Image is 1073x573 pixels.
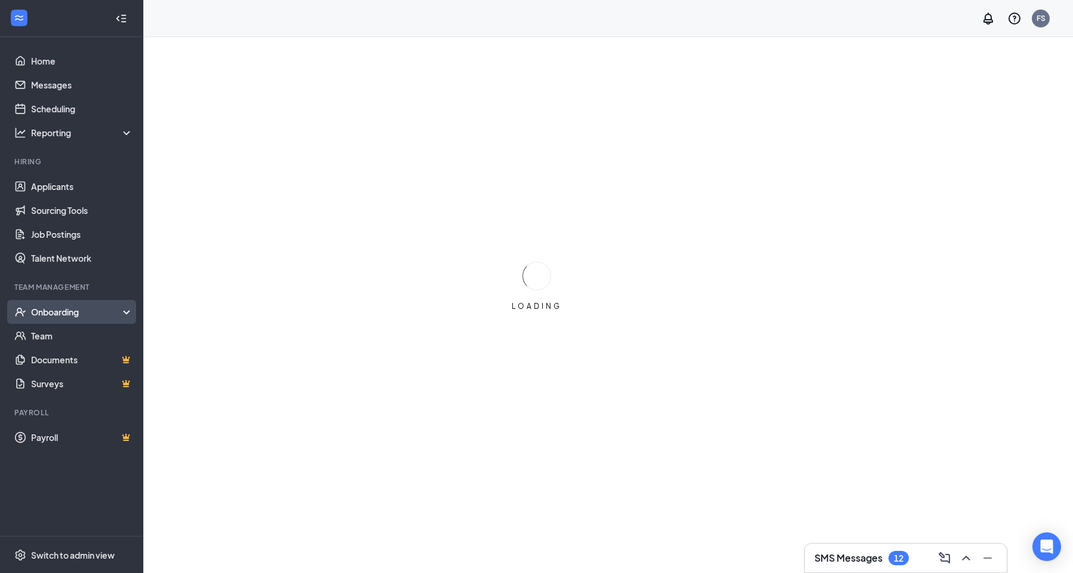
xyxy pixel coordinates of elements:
svg: Notifications [981,11,995,26]
div: Payroll [14,407,131,418]
div: FS [1037,13,1046,23]
a: Applicants [31,174,133,198]
div: Reporting [31,127,134,139]
svg: ComposeMessage [937,551,952,565]
a: Home [31,49,133,73]
svg: WorkstreamLogo [13,12,25,24]
svg: UserCheck [14,306,26,318]
a: Job Postings [31,222,133,246]
a: PayrollCrown [31,425,133,449]
div: Open Intercom Messenger [1032,532,1061,561]
a: Talent Network [31,246,133,270]
div: Team Management [14,282,131,292]
a: DocumentsCrown [31,348,133,372]
div: LOADING [507,301,567,311]
div: Switch to admin view [31,549,115,561]
a: Messages [31,73,133,97]
svg: QuestionInfo [1007,11,1022,26]
svg: Collapse [115,13,127,24]
div: Onboarding [31,306,123,318]
svg: Minimize [980,551,995,565]
svg: Settings [14,549,26,561]
button: Minimize [978,549,997,568]
button: ChevronUp [957,549,976,568]
svg: Analysis [14,127,26,139]
svg: ChevronUp [959,551,973,565]
button: ComposeMessage [935,549,954,568]
h3: SMS Messages [814,551,883,565]
div: Hiring [14,157,131,167]
div: 12 [894,553,903,563]
a: Sourcing Tools [31,198,133,222]
a: Scheduling [31,97,133,121]
a: SurveysCrown [31,372,133,396]
a: Team [31,324,133,348]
